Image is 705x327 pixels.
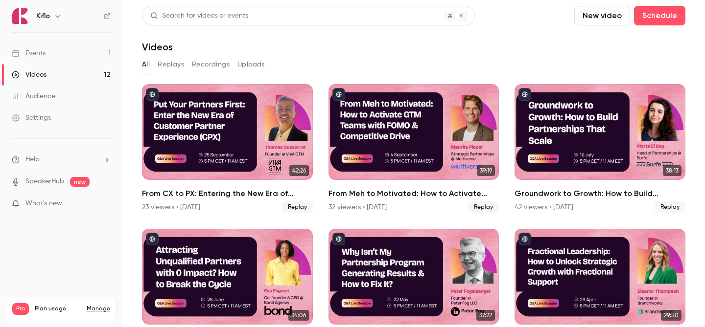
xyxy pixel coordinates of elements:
[515,84,685,213] a: 38:13Groundwork to Growth: How to Build Partnerships That Scale42 viewers • [DATE]Replay
[146,88,159,101] button: published
[476,310,495,321] span: 37:22
[142,188,313,199] h2: From CX to PX: Entering the New Era of Partner Experience
[661,310,681,321] span: 29:50
[518,233,531,245] button: published
[142,6,685,321] section: Videos
[12,8,28,24] img: Kiflo
[12,70,47,80] div: Videos
[12,91,55,101] div: Audience
[146,233,159,245] button: published
[192,57,230,72] button: Recordings
[329,188,499,199] h2: From Meh to Motivated: How to Activate GTM Teams with FOMO & Competitive Drive
[142,202,200,212] div: 23 viewers • [DATE]
[282,201,313,213] span: Replay
[477,165,495,176] span: 39:19
[12,113,51,123] div: Settings
[87,305,110,313] a: Manage
[142,57,150,72] button: All
[655,201,685,213] span: Replay
[329,84,499,213] li: From Meh to Motivated: How to Activate GTM Teams with FOMO & Competitive Drive
[332,88,345,101] button: published
[12,303,29,315] span: Pro
[25,154,40,165] span: Help
[142,84,313,213] li: From CX to PX: Entering the New Era of Partner Experience
[288,310,309,321] span: 34:06
[36,11,50,21] h6: Kiflo
[574,6,630,25] button: New video
[158,57,184,72] button: Replays
[35,305,81,313] span: Plan usage
[634,6,685,25] button: Schedule
[142,84,313,213] a: 42:26From CX to PX: Entering the New Era of Partner Experience23 viewers • [DATE]Replay
[150,11,248,21] div: Search for videos or events
[99,199,111,208] iframe: Noticeable Trigger
[515,188,685,199] h2: Groundwork to Growth: How to Build Partnerships That Scale
[237,57,265,72] button: Uploads
[515,202,573,212] div: 42 viewers • [DATE]
[12,48,46,58] div: Events
[289,165,309,176] span: 42:26
[663,165,681,176] span: 38:13
[468,201,499,213] span: Replay
[70,177,90,187] span: new
[518,88,531,101] button: published
[12,154,111,165] li: help-dropdown-opener
[142,41,173,53] h1: Videos
[25,198,62,209] span: What's new
[515,84,685,213] li: Groundwork to Growth: How to Build Partnerships That Scale
[329,84,499,213] a: 39:19From Meh to Motivated: How to Activate GTM Teams with FOMO & Competitive Drive32 viewers • [...
[332,233,345,245] button: published
[329,202,387,212] div: 32 viewers • [DATE]
[25,176,64,187] a: SpeakerHub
